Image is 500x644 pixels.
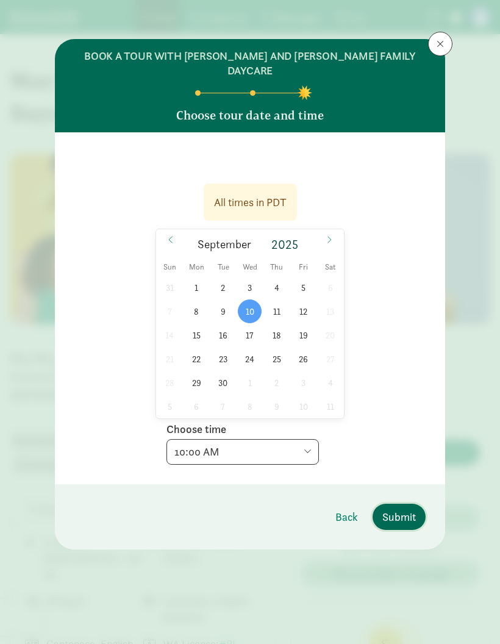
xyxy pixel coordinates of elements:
[156,263,183,271] span: Sun
[290,263,317,271] span: Fri
[237,263,263,271] span: Wed
[198,239,251,251] span: September
[185,323,209,347] span: September 15, 2025
[265,299,288,323] span: September 11, 2025
[291,276,315,299] span: September 5, 2025
[211,371,235,395] span: September 30, 2025
[210,263,237,271] span: Tue
[185,276,209,299] span: September 1, 2025
[335,509,358,525] span: Back
[211,347,235,371] span: September 23, 2025
[185,347,209,371] span: September 22, 2025
[166,422,226,437] label: Choose time
[291,323,315,347] span: September 19, 2025
[185,299,209,323] span: September 8, 2025
[211,299,235,323] span: September 9, 2025
[211,276,235,299] span: September 2, 2025
[263,263,290,271] span: Thu
[183,263,210,271] span: Mon
[265,276,288,299] span: September 4, 2025
[291,299,315,323] span: September 12, 2025
[238,323,262,347] span: September 17, 2025
[238,276,262,299] span: September 3, 2025
[382,509,416,525] span: Submit
[185,371,209,395] span: September 29, 2025
[238,347,262,371] span: September 24, 2025
[211,323,235,347] span: September 16, 2025
[326,504,368,530] button: Back
[238,371,262,395] span: October 1, 2025
[317,263,344,271] span: Sat
[74,49,426,78] h6: BOOK A TOUR WITH [PERSON_NAME] AND [PERSON_NAME] FAMILY DAYCARE
[265,347,288,371] span: September 25, 2025
[265,323,288,347] span: September 18, 2025
[238,299,262,323] span: September 10, 2025
[176,108,324,123] h5: Choose tour date and time
[214,194,287,210] div: All times in PDT
[373,504,426,530] button: Submit
[291,347,315,371] span: September 26, 2025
